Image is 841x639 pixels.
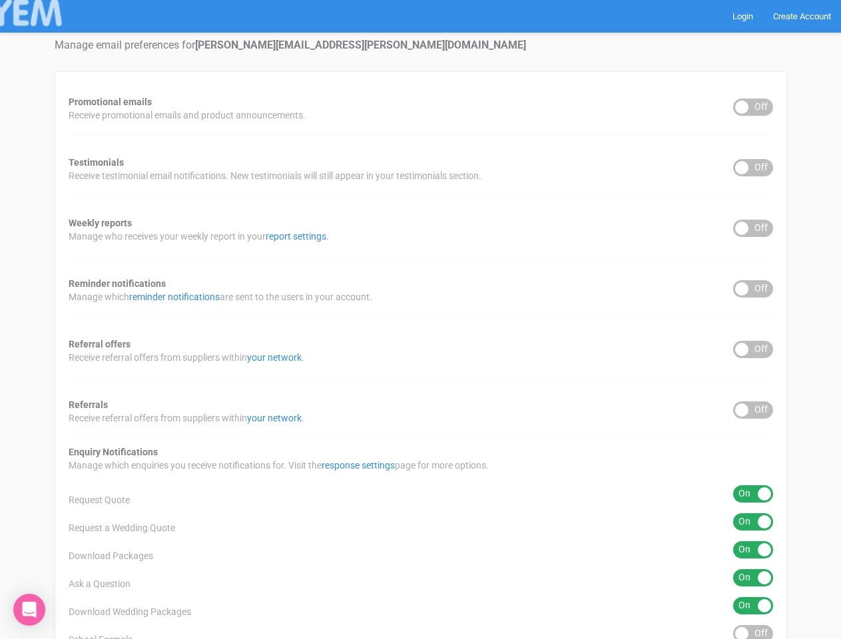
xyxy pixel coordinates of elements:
[247,413,302,423] a: your network
[195,39,526,51] strong: [PERSON_NAME][EMAIL_ADDRESS][PERSON_NAME][DOMAIN_NAME]
[13,594,45,626] div: Open Intercom Messenger
[266,231,326,242] a: report settings
[69,230,329,243] span: Manage who receives your weekly report in your .
[69,459,489,472] span: Manage which enquiries you receive notifications for. Visit the page for more options.
[69,411,304,425] span: Receive referral offers from suppliers within .
[69,605,191,618] span: Download Wedding Packages
[69,493,130,507] span: Request Quote
[69,339,131,349] strong: Referral offers
[69,447,158,457] strong: Enquiry Notifications
[69,169,481,182] span: Receive testimonial email notifications. New testimonials will still appear in your testimonials ...
[69,97,152,107] strong: Promotional emails
[69,218,132,228] strong: Weekly reports
[129,292,220,302] a: reminder notifications
[322,460,395,471] a: response settings
[69,157,124,168] strong: Testimonials
[69,278,166,289] strong: Reminder notifications
[55,39,787,51] h4: Manage email preferences for
[69,549,153,562] span: Download Packages
[69,108,306,122] span: Receive promotional emails and product announcements.
[247,352,302,363] a: your network
[69,521,175,534] span: Request a Wedding Quote
[69,290,372,304] span: Manage which are sent to the users in your account.
[69,399,108,410] strong: Referrals
[69,577,131,590] span: Ask a Question
[69,351,304,364] span: Receive referral offers from suppliers within .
